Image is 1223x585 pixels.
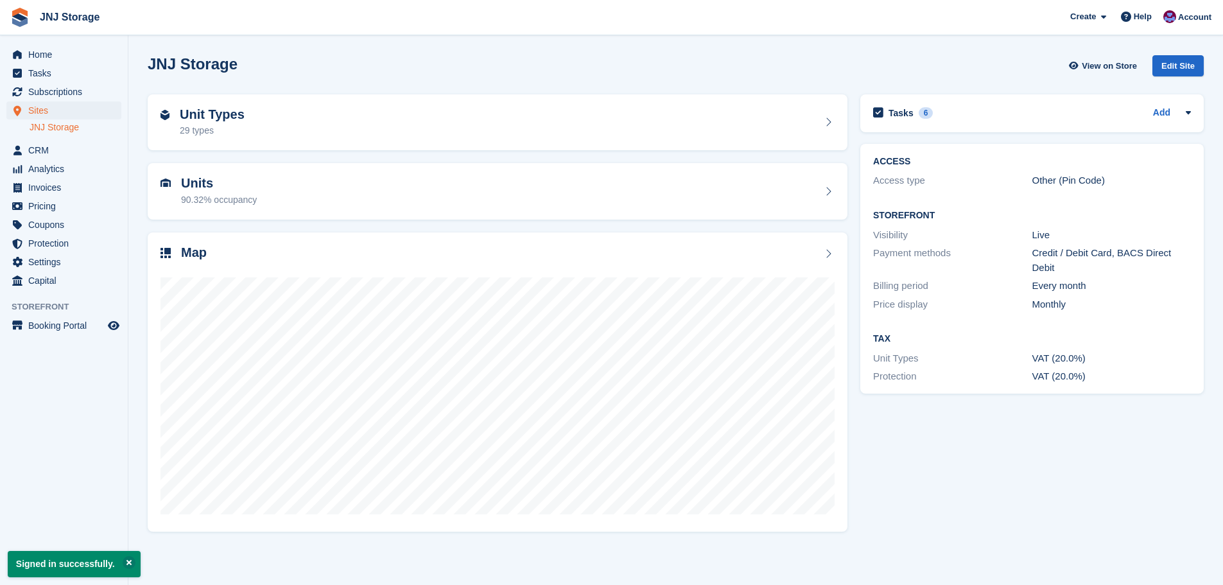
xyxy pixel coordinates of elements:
[28,234,105,252] span: Protection
[181,176,257,191] h2: Units
[873,369,1032,384] div: Protection
[873,279,1032,293] div: Billing period
[1032,173,1191,188] div: Other (Pin Code)
[35,6,105,28] a: JNJ Storage
[6,197,121,215] a: menu
[889,107,914,119] h2: Tasks
[12,301,128,313] span: Storefront
[28,216,105,234] span: Coupons
[181,193,257,207] div: 90.32% occupancy
[1067,55,1142,76] a: View on Store
[6,179,121,196] a: menu
[873,351,1032,366] div: Unit Types
[6,83,121,101] a: menu
[1032,297,1191,312] div: Monthly
[873,297,1032,312] div: Price display
[28,46,105,64] span: Home
[1152,55,1204,82] a: Edit Site
[30,121,121,134] a: JNJ Storage
[873,228,1032,243] div: Visibility
[6,64,121,82] a: menu
[6,234,121,252] a: menu
[6,141,121,159] a: menu
[1032,246,1191,275] div: Credit / Debit Card, BACS Direct Debit
[873,334,1191,344] h2: Tax
[919,107,933,119] div: 6
[180,107,245,122] h2: Unit Types
[28,64,105,82] span: Tasks
[148,163,847,220] a: Units 90.32% occupancy
[148,232,847,532] a: Map
[28,197,105,215] span: Pricing
[106,318,121,333] a: Preview store
[28,179,105,196] span: Invoices
[873,157,1191,167] h2: ACCESS
[1152,55,1204,76] div: Edit Site
[10,8,30,27] img: stora-icon-8386f47178a22dfd0bd8f6a31ec36ba5ce8667c1dd55bd0f319d3a0aa187defe.svg
[6,272,121,290] a: menu
[28,253,105,271] span: Settings
[8,551,141,577] p: Signed in successfully.
[1153,106,1170,121] a: Add
[1032,228,1191,243] div: Live
[28,160,105,178] span: Analytics
[160,110,169,120] img: unit-type-icn-2b2737a686de81e16bb02015468b77c625bbabd49415b5ef34ead5e3b44a266d.svg
[180,124,245,137] div: 29 types
[6,160,121,178] a: menu
[1082,60,1137,73] span: View on Store
[28,83,105,101] span: Subscriptions
[28,141,105,159] span: CRM
[1163,10,1176,23] img: Jonathan Scrase
[1070,10,1096,23] span: Create
[181,245,207,260] h2: Map
[1032,279,1191,293] div: Every month
[160,179,171,188] img: unit-icn-7be61d7bf1b0ce9d3e12c5938cc71ed9869f7b940bace4675aadf7bd6d80202e.svg
[1032,351,1191,366] div: VAT (20.0%)
[6,46,121,64] a: menu
[28,101,105,119] span: Sites
[1134,10,1152,23] span: Help
[6,253,121,271] a: menu
[873,211,1191,221] h2: Storefront
[873,246,1032,275] div: Payment methods
[28,272,105,290] span: Capital
[6,216,121,234] a: menu
[1032,369,1191,384] div: VAT (20.0%)
[873,173,1032,188] div: Access type
[148,55,238,73] h2: JNJ Storage
[148,94,847,151] a: Unit Types 29 types
[28,317,105,335] span: Booking Portal
[160,248,171,258] img: map-icn-33ee37083ee616e46c38cad1a60f524a97daa1e2b2c8c0bc3eb3415660979fc1.svg
[6,317,121,335] a: menu
[6,101,121,119] a: menu
[1178,11,1211,24] span: Account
